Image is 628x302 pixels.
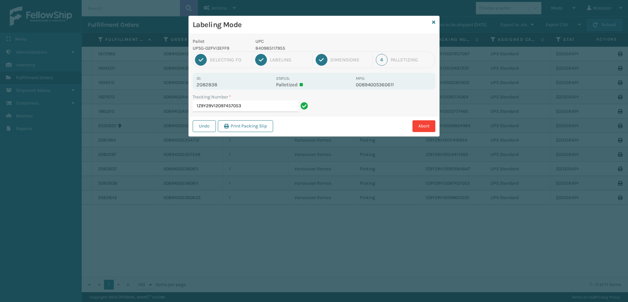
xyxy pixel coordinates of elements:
p: Palletized [276,82,352,88]
label: MPO: [356,76,365,81]
p: 2082838 [197,82,272,88]
button: Print Packing Slip [218,120,273,132]
h3: Labeling Mode [193,20,429,30]
div: 2 [255,54,267,66]
div: Palletizing [391,57,433,63]
button: Undo [193,120,216,132]
button: Abort [412,120,435,132]
p: UPC [255,38,352,45]
div: Dimensions [330,57,370,63]
p: Pallet [193,38,248,45]
label: Status: [276,76,290,81]
p: 840985117955 [255,45,352,52]
p: UPSG-02FVI3EFF9 [193,45,248,52]
label: Id: [197,76,201,81]
div: 4 [376,54,388,66]
div: Labeling [270,57,309,63]
div: Selecting FO [210,57,249,63]
p: 00894005360611 [356,82,431,88]
div: 1 [195,54,207,66]
label: Tracking Number [193,93,231,100]
div: 3 [316,54,327,66]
